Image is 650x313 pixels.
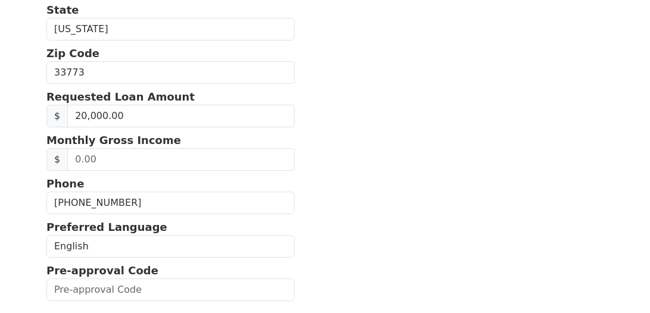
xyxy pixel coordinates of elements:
[46,148,68,171] span: $
[67,105,295,127] input: 0.00
[46,278,295,301] input: Pre-approval Code
[46,132,295,148] p: Monthly Gross Income
[46,221,167,233] strong: Preferred Language
[46,105,68,127] span: $
[46,192,295,214] input: Phone
[46,264,158,277] strong: Pre-approval Code
[46,47,99,60] strong: Zip Code
[67,148,295,171] input: 0.00
[46,61,295,84] input: Zip Code
[46,4,79,16] strong: State
[46,90,195,103] strong: Requested Loan Amount
[46,177,84,190] strong: Phone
